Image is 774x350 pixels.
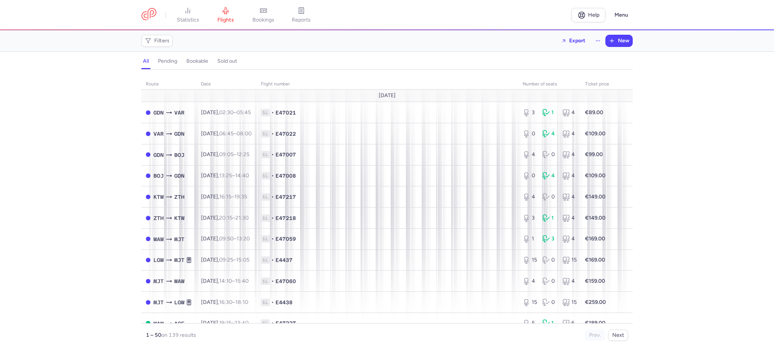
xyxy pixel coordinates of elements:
span: – [219,320,249,326]
time: 19:15 [219,320,231,326]
strong: €169.00 [585,235,605,242]
strong: €259.00 [585,299,606,305]
span: E47008 [276,172,296,180]
span: GDN [153,108,164,117]
button: Next [608,330,628,341]
div: 4 [523,277,536,285]
div: 15 [562,299,576,306]
strong: 1 – 50 [146,332,161,338]
div: 4 [562,109,576,116]
div: 4 [562,277,576,285]
th: Ticket price [580,79,614,90]
div: 3 [523,214,536,222]
span: E47060 [276,277,296,285]
button: Menu [610,8,633,22]
time: 13:20 [237,235,250,242]
div: 4 [562,214,576,222]
time: 14:40 [235,172,249,179]
span: 1L [261,214,270,222]
time: 12:25 [237,151,249,158]
time: 09:05 [219,151,234,158]
span: MJT [174,256,184,264]
time: 15:05 [236,257,249,263]
button: Export [556,35,590,47]
span: • [271,193,274,201]
a: reports [282,7,320,23]
span: – [219,151,249,158]
span: MJT [174,235,184,243]
time: 15:40 [235,278,249,284]
span: WAW [174,277,184,285]
span: • [271,172,274,180]
div: 15 [523,299,536,306]
span: – [219,278,249,284]
span: 1L [261,151,270,158]
span: GDN [174,130,184,138]
span: GDN [174,172,184,180]
span: [DATE], [201,151,249,158]
span: • [271,130,274,138]
div: 4 [542,172,556,180]
h4: all [143,58,149,65]
a: flights [207,7,245,23]
span: E47007 [276,151,296,158]
div: 0 [542,151,556,158]
span: KTW [153,193,164,201]
span: [DATE], [201,215,249,221]
div: 4 [562,172,576,180]
span: MJT [153,277,164,285]
th: number of seats [518,79,580,90]
span: 1L [261,256,270,264]
span: reports [292,17,311,23]
time: 09:25 [219,257,233,263]
span: flights [217,17,234,23]
div: 1 [542,109,556,116]
div: 3 [542,235,556,243]
span: 1L [261,299,270,306]
div: 4 [542,130,556,138]
a: Help [571,8,605,22]
span: E47022 [276,130,296,138]
span: E4437 [276,256,293,264]
strong: €149.00 [585,215,605,221]
span: VAR [174,108,184,117]
time: 05:45 [237,109,251,116]
button: Prev. [585,330,605,341]
span: • [271,214,274,222]
span: LGW [174,298,184,307]
span: E4438 [276,299,293,306]
a: statistics [169,7,207,23]
span: 1L [261,172,270,180]
span: [DATE], [201,299,248,305]
div: 4 [523,193,536,201]
time: 14:10 [219,278,232,284]
span: LGW [153,256,164,264]
span: KTW [174,214,184,222]
strong: €99.00 [585,151,603,158]
div: 4 [562,193,576,201]
span: E47227 [276,319,296,327]
div: 0 [542,299,556,306]
span: [DATE] [379,93,396,99]
span: bookings [252,17,274,23]
div: 15 [562,256,576,264]
time: 13:25 [219,172,232,179]
span: [DATE], [201,194,247,200]
th: date [197,79,256,90]
time: 20:15 [219,215,232,221]
div: 4 [562,235,576,243]
span: [DATE], [201,130,252,137]
span: ZTH [153,214,164,222]
th: route [141,79,197,90]
span: [DATE], [201,320,249,326]
button: New [606,35,632,46]
span: MJT [153,298,164,307]
strong: €89.00 [585,109,603,116]
span: 1L [261,193,270,201]
span: – [219,235,250,242]
span: [DATE], [201,257,249,263]
button: Filters [142,35,172,46]
span: Export [569,38,585,43]
div: 15 [523,256,536,264]
span: [DATE], [201,278,249,284]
